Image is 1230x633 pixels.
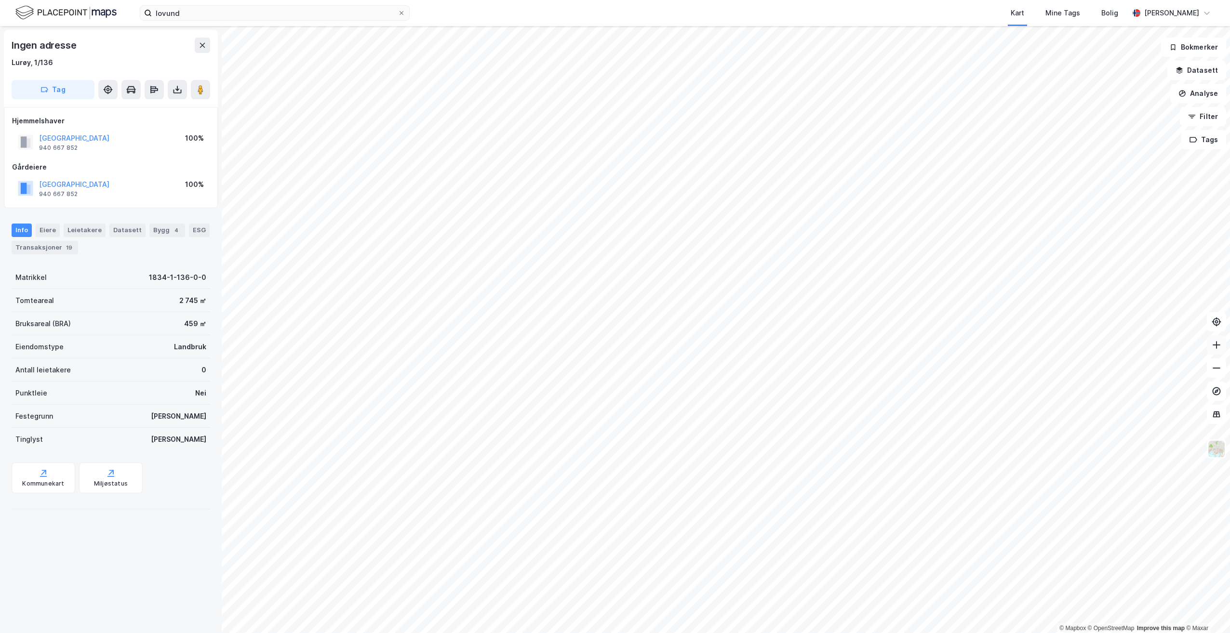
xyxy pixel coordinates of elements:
[185,179,204,190] div: 100%
[1011,7,1024,19] div: Kart
[1182,587,1230,633] iframe: Chat Widget
[15,410,53,422] div: Festegrunn
[12,115,210,127] div: Hjemmelshaver
[1101,7,1118,19] div: Bolig
[201,364,206,376] div: 0
[1170,84,1226,103] button: Analyse
[184,318,206,330] div: 459 ㎡
[1088,625,1135,632] a: OpenStreetMap
[15,364,71,376] div: Antall leietakere
[189,224,210,237] div: ESG
[1180,107,1226,126] button: Filter
[15,295,54,306] div: Tomteareal
[1167,61,1226,80] button: Datasett
[15,341,64,353] div: Eiendomstype
[152,6,398,20] input: Søk på adresse, matrikkel, gårdeiere, leietakere eller personer
[1207,440,1226,458] img: Z
[1137,625,1185,632] a: Improve this map
[15,4,117,21] img: logo.f888ab2527a4732fd821a326f86c7f29.svg
[15,434,43,445] div: Tinglyst
[174,341,206,353] div: Landbruk
[15,387,47,399] div: Punktleie
[149,224,185,237] div: Bygg
[1182,587,1230,633] div: Kontrollprogram for chat
[195,387,206,399] div: Nei
[1161,38,1226,57] button: Bokmerker
[151,410,206,422] div: [PERSON_NAME]
[1059,625,1086,632] a: Mapbox
[149,272,206,283] div: 1834-1-136-0-0
[172,225,181,235] div: 4
[1144,7,1199,19] div: [PERSON_NAME]
[94,480,128,488] div: Miljøstatus
[12,57,53,68] div: Lurøy, 1/136
[1045,7,1080,19] div: Mine Tags
[12,161,210,173] div: Gårdeiere
[151,434,206,445] div: [PERSON_NAME]
[12,38,78,53] div: Ingen adresse
[185,132,204,144] div: 100%
[64,243,74,252] div: 19
[15,318,71,330] div: Bruksareal (BRA)
[109,224,146,237] div: Datasett
[36,224,60,237] div: Eiere
[22,480,64,488] div: Kommunekart
[179,295,206,306] div: 2 745 ㎡
[39,190,78,198] div: 940 667 852
[39,144,78,152] div: 940 667 852
[12,241,78,254] div: Transaksjoner
[64,224,106,237] div: Leietakere
[15,272,47,283] div: Matrikkel
[12,224,32,237] div: Info
[12,80,94,99] button: Tag
[1181,130,1226,149] button: Tags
